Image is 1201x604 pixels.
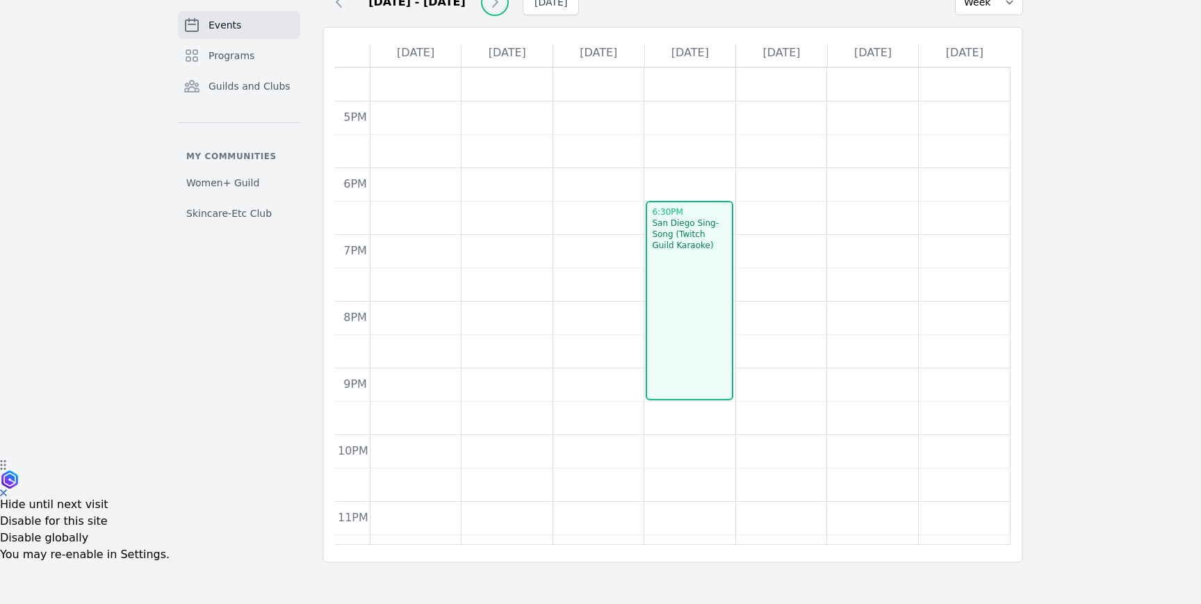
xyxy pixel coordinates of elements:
a: Events [178,11,300,39]
span: Programs [209,49,254,63]
span: Events [209,18,241,32]
span: [DATE] [671,46,709,59]
span: 11pm [338,511,368,524]
span: Women+ Guild [186,176,259,190]
span: 9pm [343,377,367,391]
a: Skincare-Etc Club [178,201,300,226]
span: [DATE] [946,46,983,59]
span: 6:30pm [652,207,683,217]
span: [DATE] [489,46,526,59]
p: My communities [178,151,300,162]
span: [DATE] [397,46,434,59]
span: Guilds and Clubs [209,79,291,93]
a: Guilds and Clubs [178,72,300,100]
span: Skincare-Etc Club [186,206,272,220]
span: 7pm [343,244,367,257]
span: 10pm [338,444,368,457]
nav: Sidebar [178,11,300,226]
span: 8pm [343,311,367,324]
span: [DATE] [762,46,800,59]
a: Programs [178,42,300,70]
span: 6pm [343,177,367,190]
span: 5pm [343,111,367,124]
div: San Diego Sing-Song (Twitch Guild Karaoke) [651,218,727,251]
span: [DATE] [580,46,617,59]
a: Women+ Guild [178,170,300,195]
span: [DATE] [854,46,892,59]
